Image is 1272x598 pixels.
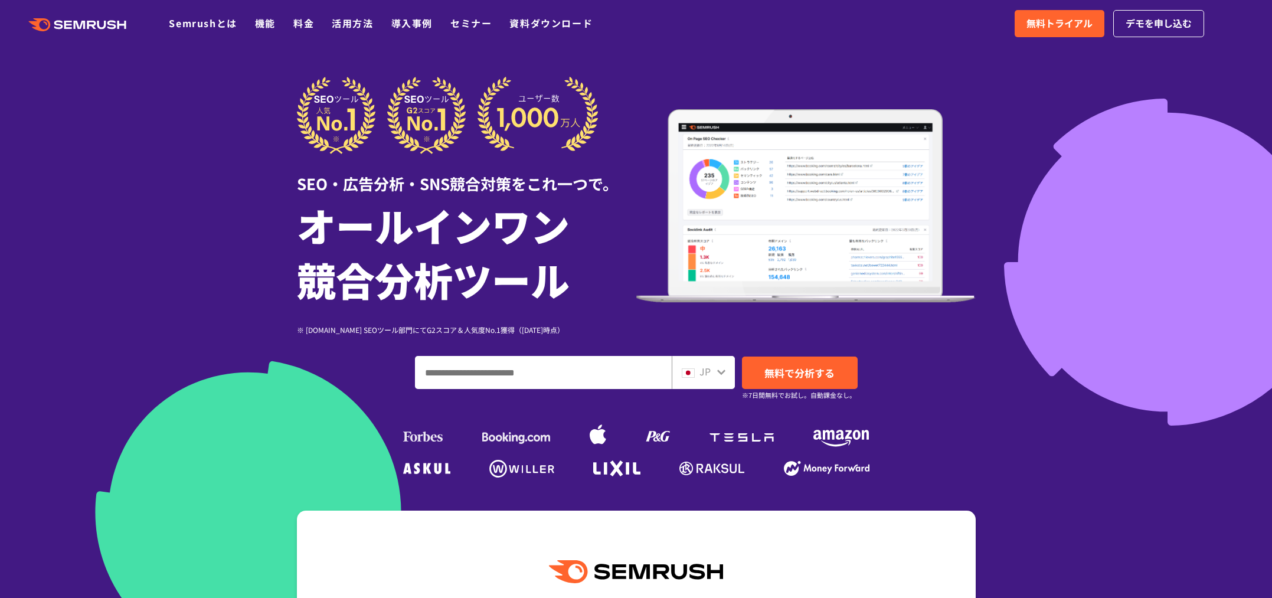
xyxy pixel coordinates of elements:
a: 資料ダウンロード [509,16,593,30]
span: 無料で分析する [764,365,835,380]
a: Semrushとは [169,16,237,30]
a: 料金 [293,16,314,30]
h1: オールインワン 競合分析ツール [297,198,636,306]
span: 無料トライアル [1026,16,1093,31]
a: デモを申し込む [1113,10,1204,37]
a: 導入事例 [391,16,433,30]
div: SEO・広告分析・SNS競合対策をこれ一つで。 [297,154,636,195]
span: JP [699,364,711,378]
a: 活用方法 [332,16,373,30]
a: セミナー [450,16,492,30]
div: ※ [DOMAIN_NAME] SEOツール部門にてG2スコア＆人気度No.1獲得（[DATE]時点） [297,324,636,335]
small: ※7日間無料でお試し。自動課金なし。 [742,390,856,401]
input: ドメイン、キーワードまたはURLを入力してください [416,357,671,388]
span: デモを申し込む [1126,16,1192,31]
a: 機能 [255,16,276,30]
a: 無料で分析する [742,357,858,389]
img: Semrush [549,560,722,583]
a: 無料トライアル [1015,10,1104,37]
